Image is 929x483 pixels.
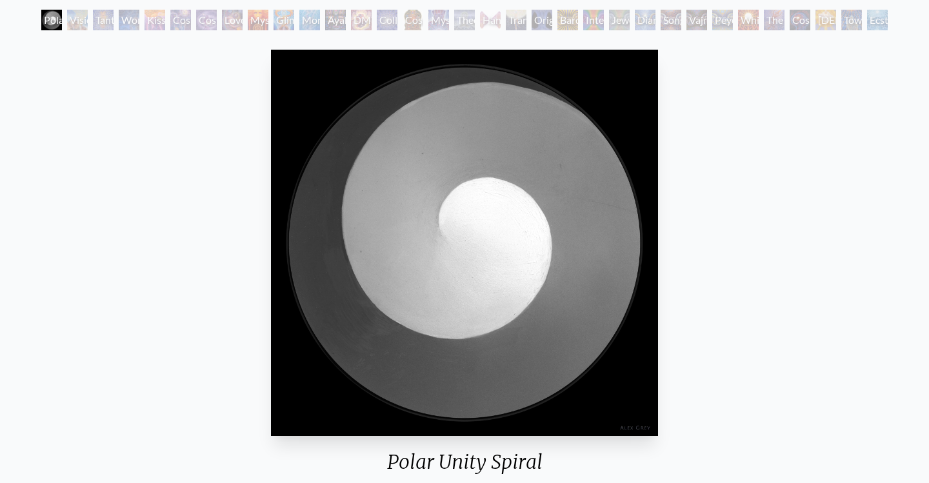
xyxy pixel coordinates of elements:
div: Mysteriosa 2 [248,10,268,30]
div: The Great Turn [764,10,784,30]
div: Cosmic Consciousness [790,10,810,30]
img: Polar-Unity-Spiral-1975-Alex-Grey-OG-watermarked.jpg [271,50,657,436]
div: Song of Vajra Being [661,10,681,30]
div: Interbeing [583,10,604,30]
div: Peyote Being [712,10,733,30]
div: Polar Unity Spiral [41,10,62,30]
div: Glimpsing the Empyrean [274,10,294,30]
div: Theologue [454,10,475,30]
div: Jewel Being [609,10,630,30]
div: Original Face [532,10,552,30]
div: Visionary Origin of Language [67,10,88,30]
div: Ecstasy [867,10,888,30]
div: Vajra Being [686,10,707,30]
div: Love is a Cosmic Force [222,10,243,30]
div: Diamond Being [635,10,655,30]
div: Collective Vision [377,10,397,30]
div: Bardo Being [557,10,578,30]
div: Monochord [299,10,320,30]
div: White Light [738,10,759,30]
div: Hands that See [480,10,501,30]
div: Kiss of the [MEDICAL_DATA] [145,10,165,30]
div: Wonder [119,10,139,30]
div: Transfiguration [506,10,526,30]
div: DMT - The Spirit Molecule [351,10,372,30]
div: Mystic Eye [428,10,449,30]
div: Cosmic Creativity [170,10,191,30]
div: Ayahuasca Visitation [325,10,346,30]
div: Toward the One [841,10,862,30]
div: [DEMOGRAPHIC_DATA] [815,10,836,30]
div: Cosmic Artist [196,10,217,30]
div: Cosmic [DEMOGRAPHIC_DATA] [403,10,423,30]
div: Tantra [93,10,114,30]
